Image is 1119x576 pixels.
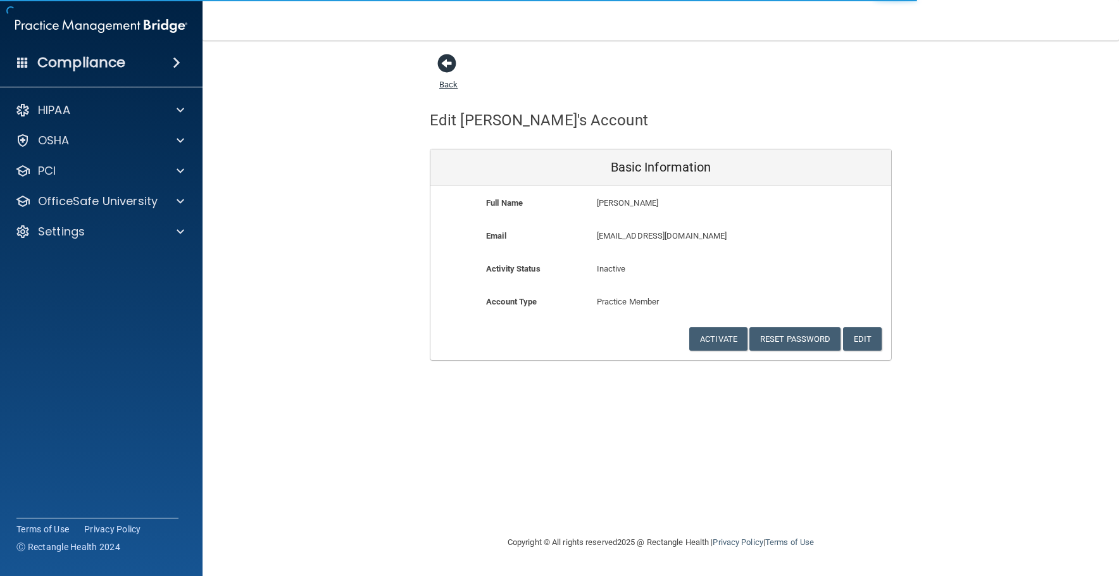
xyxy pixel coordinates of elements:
h4: Compliance [37,54,125,72]
a: Privacy Policy [84,523,141,535]
p: [EMAIL_ADDRESS][DOMAIN_NAME] [597,229,799,244]
a: Back [439,65,458,89]
b: Full Name [486,198,523,208]
div: Copyright © All rights reserved 2025 @ Rectangle Health | | [430,522,892,563]
p: Practice Member [597,294,725,310]
p: Inactive [597,261,725,277]
div: Basic Information [430,149,891,186]
h4: Edit [PERSON_NAME]'s Account [430,112,648,128]
p: [PERSON_NAME] [597,196,799,211]
b: Email [486,231,506,241]
iframe: Drift Widget Chat Controller [900,486,1104,537]
p: PCI [38,163,56,178]
a: Privacy Policy [713,537,763,547]
b: Activity Status [486,264,541,273]
button: Reset Password [749,327,841,351]
a: HIPAA [15,103,184,118]
button: Edit [843,327,882,351]
a: Settings [15,224,184,239]
p: Settings [38,224,85,239]
a: OfficeSafe University [15,194,184,209]
p: HIPAA [38,103,70,118]
button: Activate [689,327,747,351]
img: PMB logo [15,13,187,39]
a: OSHA [15,133,184,148]
a: PCI [15,163,184,178]
a: Terms of Use [16,523,69,535]
p: OSHA [38,133,70,148]
p: OfficeSafe University [38,194,158,209]
span: Ⓒ Rectangle Health 2024 [16,541,120,553]
b: Account Type [486,297,537,306]
a: Terms of Use [765,537,814,547]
